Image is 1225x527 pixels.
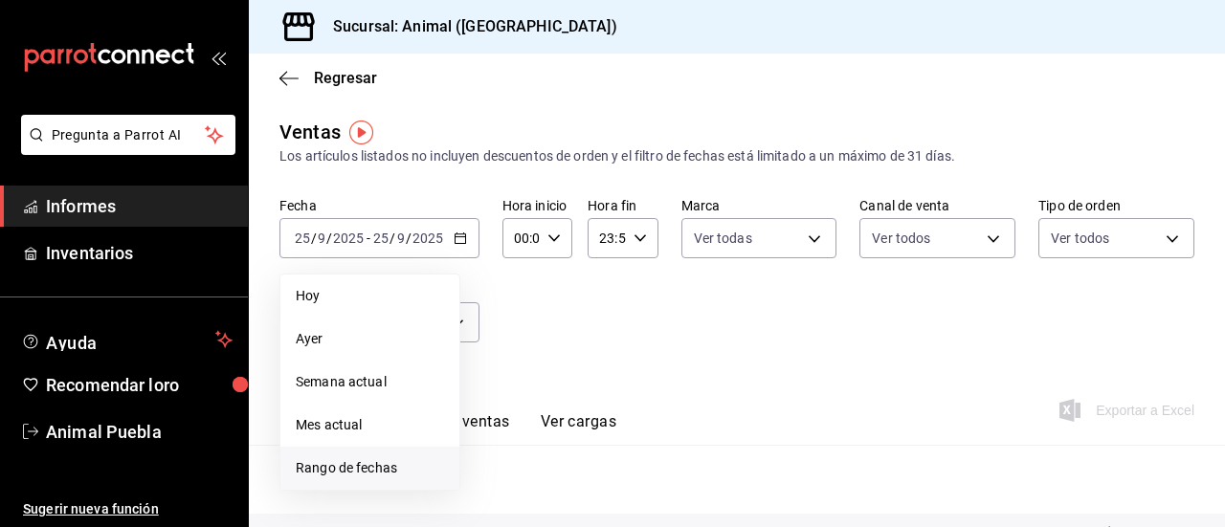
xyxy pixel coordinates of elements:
[279,69,377,87] button: Regresar
[296,417,362,432] font: Mes actual
[279,198,317,213] font: Fecha
[52,127,182,143] font: Pregunta a Parrot AI
[46,422,162,442] font: Animal Puebla
[367,231,370,246] font: -
[46,333,98,353] font: Ayuda
[279,148,955,164] font: Los artículos listados no incluyen descuentos de orden y el filtro de fechas está limitado a un m...
[396,231,406,246] input: --
[46,243,133,263] font: Inventarios
[859,198,949,213] font: Canal de venta
[310,411,616,445] div: pestañas de navegación
[1051,231,1109,246] font: Ver todos
[333,17,617,35] font: Sucursal: Animal ([GEOGRAPHIC_DATA])
[317,231,326,246] input: --
[279,121,341,143] font: Ventas
[23,501,159,516] font: Sugerir nueva función
[211,50,226,65] button: abrir_cajón_menú
[502,198,567,213] font: Hora inicio
[296,331,323,346] font: Ayer
[46,196,116,216] font: Informes
[46,375,179,395] font: Recomendar loro
[311,231,317,246] font: /
[406,231,412,246] font: /
[326,231,332,246] font: /
[21,115,235,155] button: Pregunta a Parrot AI
[541,412,617,430] font: Ver cargas
[412,231,444,246] input: ----
[694,231,752,246] font: Ver todas
[296,460,397,475] font: Rango de fechas
[390,231,395,246] font: /
[588,198,636,213] font: Hora fin
[349,121,373,144] img: Marcador de información sobre herramientas
[434,412,510,430] font: Ver ventas
[1038,198,1121,213] font: Tipo de orden
[13,139,235,159] a: Pregunta a Parrot AI
[296,374,387,389] font: Semana actual
[872,231,930,246] font: Ver todos
[681,198,721,213] font: Marca
[294,231,311,246] input: --
[314,69,377,87] font: Regresar
[296,288,320,303] font: Hoy
[332,231,365,246] input: ----
[372,231,390,246] input: --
